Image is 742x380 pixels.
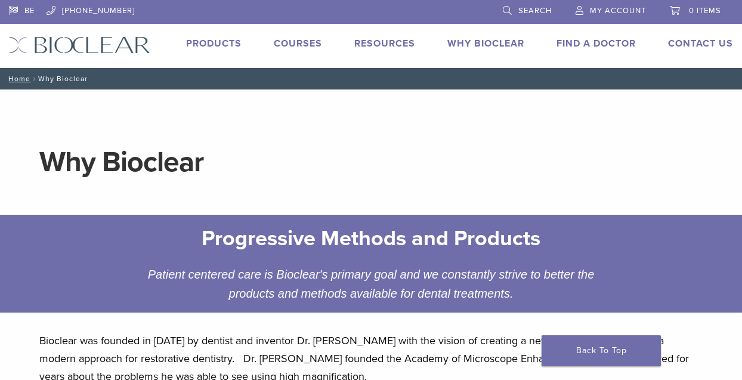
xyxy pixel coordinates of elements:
[9,36,150,54] img: Bioclear
[447,38,524,50] a: Why Bioclear
[689,6,721,16] span: 0 items
[354,38,415,50] a: Resources
[556,38,636,50] a: Find A Doctor
[186,38,242,50] a: Products
[39,148,703,177] h1: Why Bioclear
[542,335,661,366] a: Back To Top
[590,6,646,16] span: My Account
[668,38,733,50] a: Contact Us
[274,38,322,50] a: Courses
[123,265,618,303] div: Patient centered care is Bioclear's primary goal and we constantly strive to better the products ...
[5,75,30,83] a: Home
[132,224,609,253] h2: Progressive Methods and Products
[30,76,38,82] span: /
[518,6,552,16] span: Search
